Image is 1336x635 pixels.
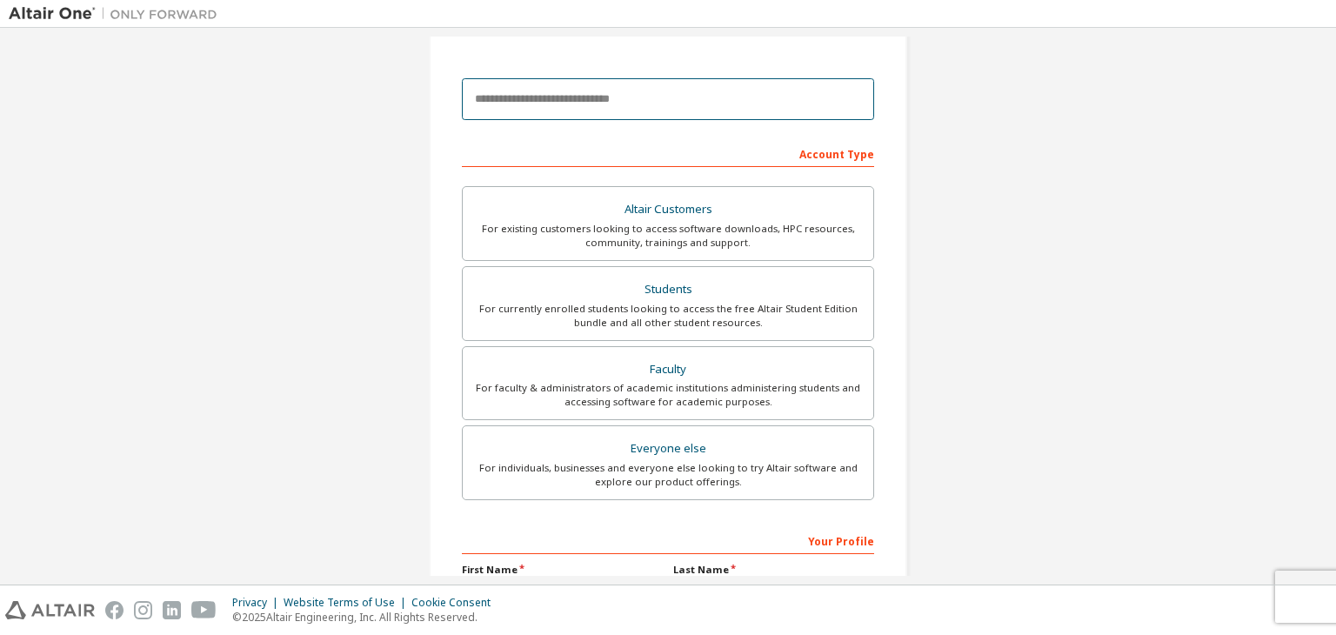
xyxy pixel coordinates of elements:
div: For faculty & administrators of academic institutions administering students and accessing softwa... [473,381,863,409]
img: youtube.svg [191,601,217,619]
img: facebook.svg [105,601,124,619]
div: For existing customers looking to access software downloads, HPC resources, community, trainings ... [473,222,863,250]
div: Website Terms of Use [284,596,411,610]
div: Cookie Consent [411,596,501,610]
div: Your Profile [462,526,874,554]
label: First Name [462,563,663,577]
div: Faculty [473,358,863,382]
img: altair_logo.svg [5,601,95,619]
div: For currently enrolled students looking to access the free Altair Student Edition bundle and all ... [473,302,863,330]
div: Account Type [462,139,874,167]
img: instagram.svg [134,601,152,619]
div: Privacy [232,596,284,610]
p: © 2025 Altair Engineering, Inc. All Rights Reserved. [232,610,501,625]
div: Students [473,277,863,302]
label: Last Name [673,563,874,577]
img: linkedin.svg [163,601,181,619]
div: Altair Customers [473,197,863,222]
div: Everyone else [473,437,863,461]
div: For individuals, businesses and everyone else looking to try Altair software and explore our prod... [473,461,863,489]
img: Altair One [9,5,226,23]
